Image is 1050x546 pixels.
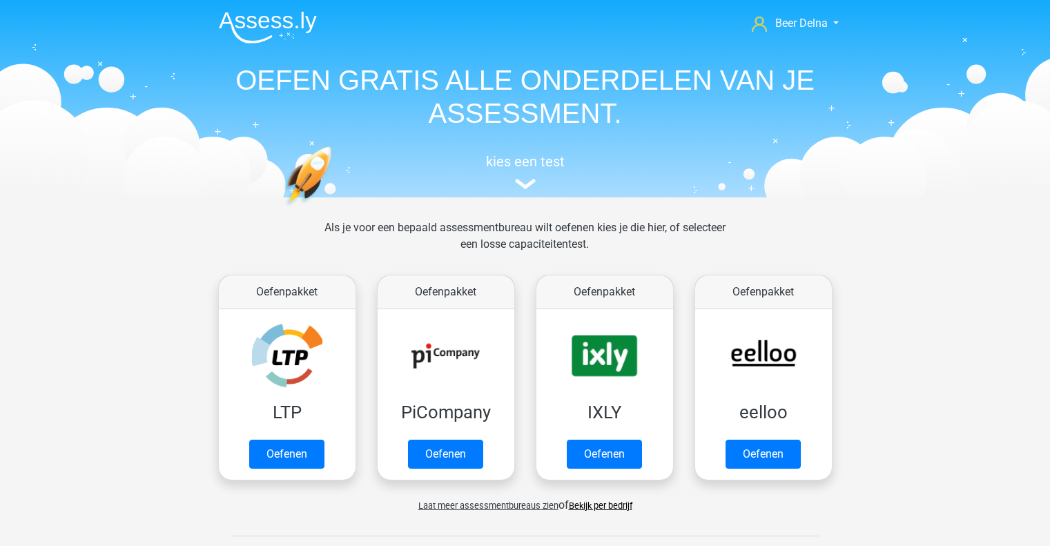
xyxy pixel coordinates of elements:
a: Bekijk per bedrijf [569,500,632,511]
a: Oefenen [567,440,642,469]
img: oefenen [284,146,385,271]
img: Assessly [219,11,317,43]
div: Als je voor een bepaald assessmentbureau wilt oefenen kies je die hier, of selecteer een losse ca... [313,220,737,269]
a: kies een test [208,153,843,190]
a: Oefenen [726,440,801,469]
a: Oefenen [249,440,324,469]
h1: OEFEN GRATIS ALLE ONDERDELEN VAN JE ASSESSMENT. [208,64,843,130]
span: Beer Delna [775,17,828,30]
h5: kies een test [208,153,843,170]
span: Laat meer assessmentbureaus zien [418,500,558,511]
a: Beer Delna [746,15,843,32]
div: of [208,486,843,514]
img: assessment [515,179,536,189]
a: Oefenen [408,440,483,469]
